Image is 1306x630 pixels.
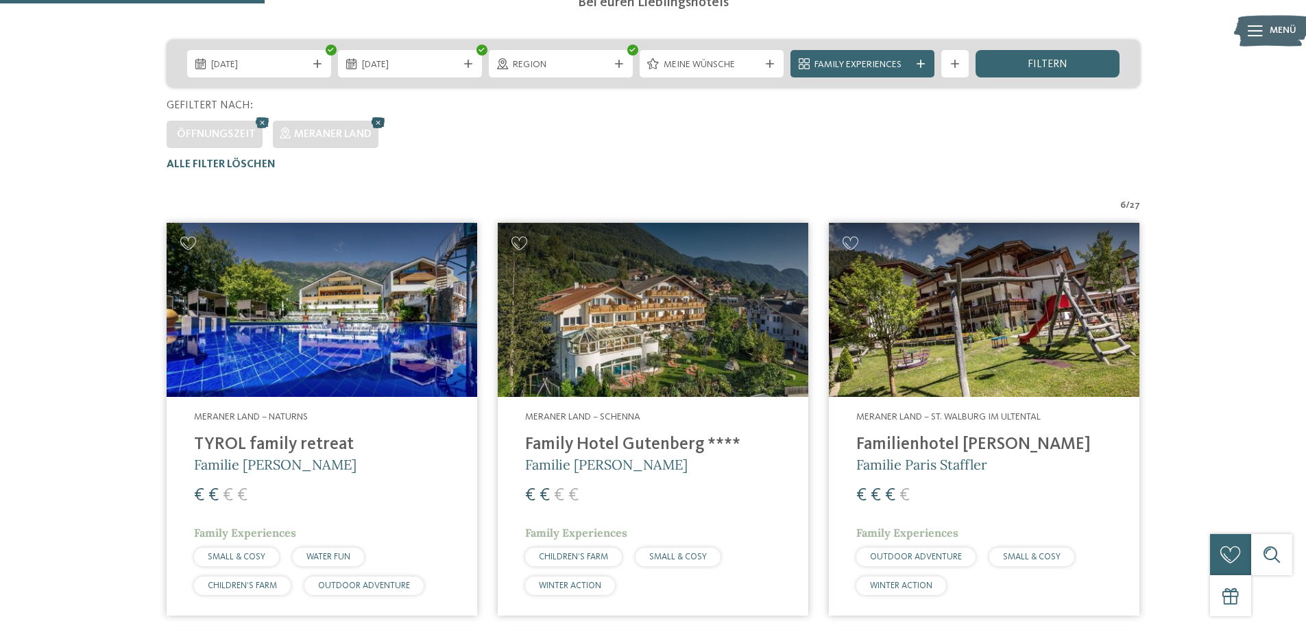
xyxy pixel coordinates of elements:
[899,487,910,505] span: €
[211,58,307,72] span: [DATE]
[885,487,895,505] span: €
[498,223,808,398] img: Family Hotel Gutenberg ****
[167,159,276,170] span: Alle Filter löschen
[194,412,308,422] span: Meraner Land – Naturns
[1130,199,1140,213] span: 27
[237,487,247,505] span: €
[856,526,958,540] span: Family Experiences
[856,456,987,473] span: Familie Paris Staffler
[856,435,1112,455] h4: Familienhotel [PERSON_NAME]
[208,581,277,590] span: CHILDREN’S FARM
[223,487,233,505] span: €
[362,58,458,72] span: [DATE]
[1126,199,1130,213] span: /
[294,129,372,140] span: Meraner Land
[871,487,881,505] span: €
[540,487,550,505] span: €
[525,412,640,422] span: Meraner Land – Schenna
[208,487,219,505] span: €
[208,553,265,561] span: SMALL & COSY
[318,581,410,590] span: OUTDOOR ADVENTURE
[525,526,627,540] span: Family Experiences
[829,223,1139,398] img: Familienhotels gesucht? Hier findet ihr die besten!
[1120,199,1126,213] span: 6
[194,526,296,540] span: Family Experiences
[554,487,564,505] span: €
[525,456,688,473] span: Familie [PERSON_NAME]
[1028,59,1067,70] span: filtern
[649,553,707,561] span: SMALL & COSY
[177,129,256,140] span: Öffnungszeit
[870,581,932,590] span: WINTER ACTION
[814,58,910,72] span: Family Experiences
[870,553,962,561] span: OUTDOOR ADVENTURE
[539,581,601,590] span: WINTER ACTION
[167,223,477,398] img: Familien Wellness Residence Tyrol ****
[194,487,204,505] span: €
[194,456,356,473] span: Familie [PERSON_NAME]
[306,553,350,561] span: WATER FUN
[539,553,608,561] span: CHILDREN’S FARM
[498,223,808,616] a: Familienhotels gesucht? Hier findet ihr die besten! Meraner Land – Schenna Family Hotel Gutenberg...
[856,412,1041,422] span: Meraner Land – St. Walburg im Ultental
[568,487,579,505] span: €
[1003,553,1061,561] span: SMALL & COSY
[167,100,253,111] span: Gefiltert nach:
[664,58,760,72] span: Meine Wünsche
[167,223,477,616] a: Familienhotels gesucht? Hier findet ihr die besten! Meraner Land – Naturns TYROL family retreat F...
[513,58,609,72] span: Region
[525,435,781,455] h4: Family Hotel Gutenberg ****
[194,435,450,455] h4: TYROL family retreat
[829,223,1139,616] a: Familienhotels gesucht? Hier findet ihr die besten! Meraner Land – St. Walburg im Ultental Famili...
[856,487,867,505] span: €
[525,487,535,505] span: €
